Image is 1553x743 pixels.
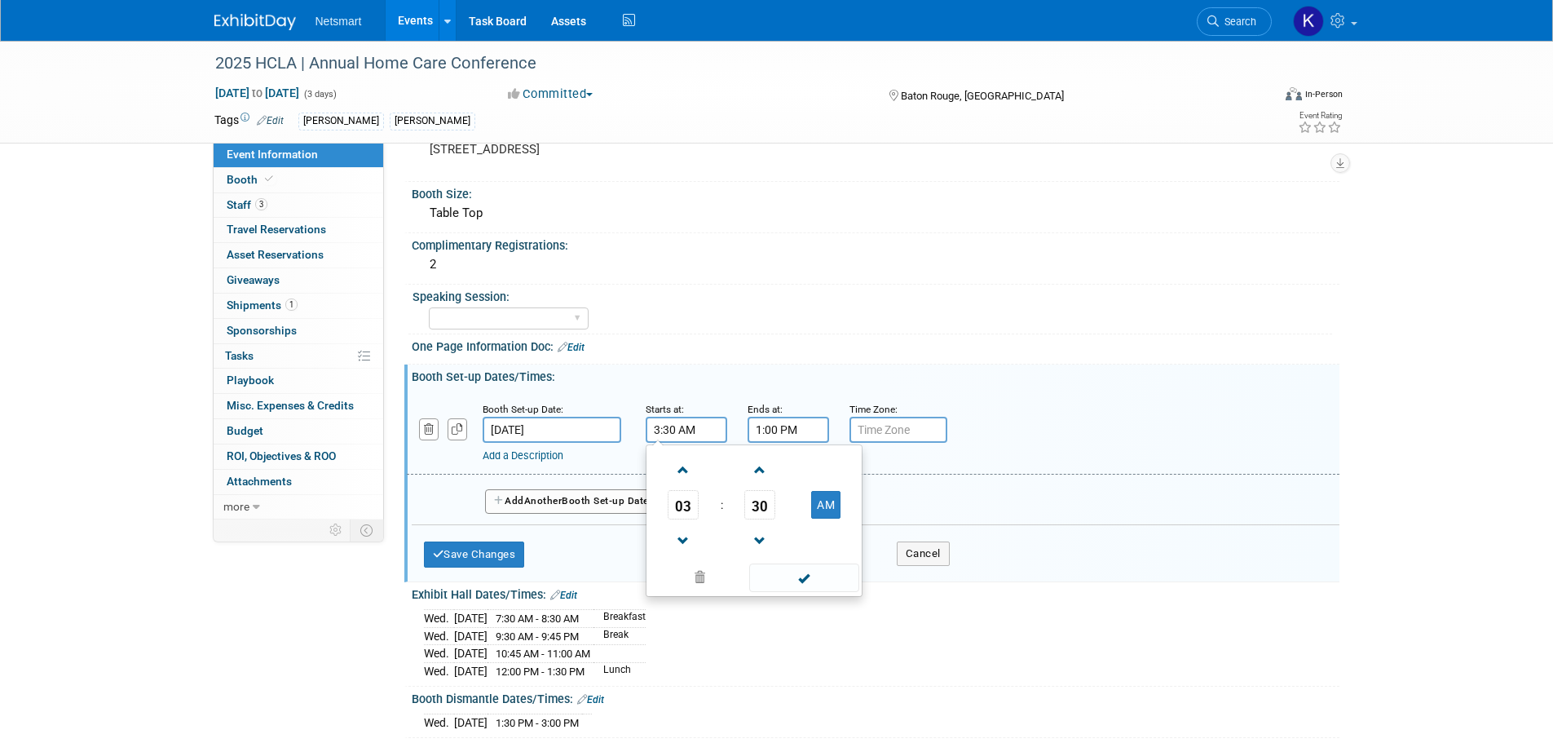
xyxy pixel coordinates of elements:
[214,243,383,268] a: Asset Reservations
[322,520,351,541] td: Personalize Event Tab Strip
[223,500,249,513] span: more
[849,404,898,415] small: Time Zone:
[214,14,296,30] img: ExhibitDay
[646,417,727,443] input: Start Time
[650,567,751,590] a: Clear selection
[811,491,840,519] button: AM
[668,520,699,561] a: Decrement Hour
[496,666,585,678] span: 12:00 PM - 1:30 PM
[214,218,383,242] a: Travel Reservations
[593,663,646,680] td: Lunch
[849,417,947,443] input: Time Zone
[748,417,829,443] input: End Time
[249,86,265,100] span: to
[1293,6,1324,37] img: Kaitlyn Woicke
[227,148,318,161] span: Event Information
[454,663,488,680] td: [DATE]
[214,394,383,418] a: Misc. Expenses & Credits
[496,648,590,660] span: 10:45 AM - 11:00 AM
[214,294,383,318] a: Shipments1
[412,233,1339,254] div: Complimentary Registrations:
[210,49,1247,78] div: 2025 HCLA | Annual Home Care Conference
[1219,15,1256,28] span: Search
[227,273,280,286] span: Giveaways
[550,590,577,601] a: Edit
[424,714,454,732] td: Wed.
[897,542,950,566] button: Cancel
[744,520,775,561] a: Decrement Minute
[214,193,383,218] a: Staff3
[227,248,324,261] span: Asset Reservations
[227,223,326,236] span: Travel Reservations
[255,198,267,210] span: 3
[646,404,684,415] small: Starts at:
[214,344,383,369] a: Tasks
[496,717,579,729] span: 1:30 PM - 3:00 PM
[593,627,646,645] td: Break
[424,627,454,645] td: Wed.
[412,687,1339,708] div: Booth Dismantle Dates/Times:
[424,645,454,663] td: Wed.
[227,324,297,337] span: Sponsorships
[214,319,383,343] a: Sponsorships
[214,268,383,293] a: Giveaways
[214,419,383,444] a: Budget
[227,173,276,186] span: Booth
[412,582,1339,604] div: Exhibit Hall Dates/Times:
[748,568,860,590] a: Done
[744,490,775,520] span: Pick Minute
[496,630,579,643] span: 9:30 AM - 9:45 PM
[424,542,525,568] button: Save Changes
[1304,88,1343,100] div: In-Person
[225,349,254,362] span: Tasks
[668,490,699,520] span: Pick Hour
[227,399,354,412] span: Misc. Expenses & Credits
[227,424,263,437] span: Budget
[227,449,336,462] span: ROI, Objectives & ROO
[558,342,585,353] a: Edit
[412,365,1339,385] div: Booth Set-up Dates/Times:
[593,610,646,628] td: Breakfast
[413,285,1332,305] div: Speaking Session:
[214,495,383,520] a: more
[1298,112,1342,120] div: Event Rating
[748,404,783,415] small: Ends at:
[227,374,274,387] span: Playbook
[502,86,599,103] button: Committed
[214,470,383,494] a: Attachments
[577,694,604,705] a: Edit
[214,168,383,192] a: Booth
[424,201,1327,226] div: Table Top
[257,115,284,126] a: Edit
[265,175,273,184] i: Booth reservation complete
[227,475,292,488] span: Attachments
[302,89,337,100] span: (3 days)
[483,449,563,462] a: Add a Description
[412,334,1339,356] div: One Page Information Doc:
[214,143,383,167] a: Event Information
[424,252,1327,277] div: 2
[227,299,298,312] span: Shipments
[454,645,488,663] td: [DATE]
[227,198,267,211] span: Staff
[496,613,579,625] span: 7:30 AM - 8:30 AM
[412,182,1339,202] div: Booth Size:
[214,86,300,100] span: [DATE] [DATE]
[744,449,775,490] a: Increment Minute
[214,369,383,393] a: Playbook
[424,663,454,680] td: Wed.
[483,417,621,443] input: Date
[298,113,384,130] div: [PERSON_NAME]
[485,489,658,514] button: AddAnotherBooth Set-up Date
[901,90,1064,102] span: Baton Rouge, [GEOGRAPHIC_DATA]
[1176,85,1343,109] div: Event Format
[524,495,563,506] span: Another
[1286,87,1302,100] img: Format-Inperson.png
[454,714,488,732] td: [DATE]
[454,610,488,628] td: [DATE]
[430,142,780,157] pre: [STREET_ADDRESS]
[315,15,362,28] span: Netsmart
[668,449,699,490] a: Increment Hour
[717,490,726,520] td: :
[1197,7,1272,36] a: Search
